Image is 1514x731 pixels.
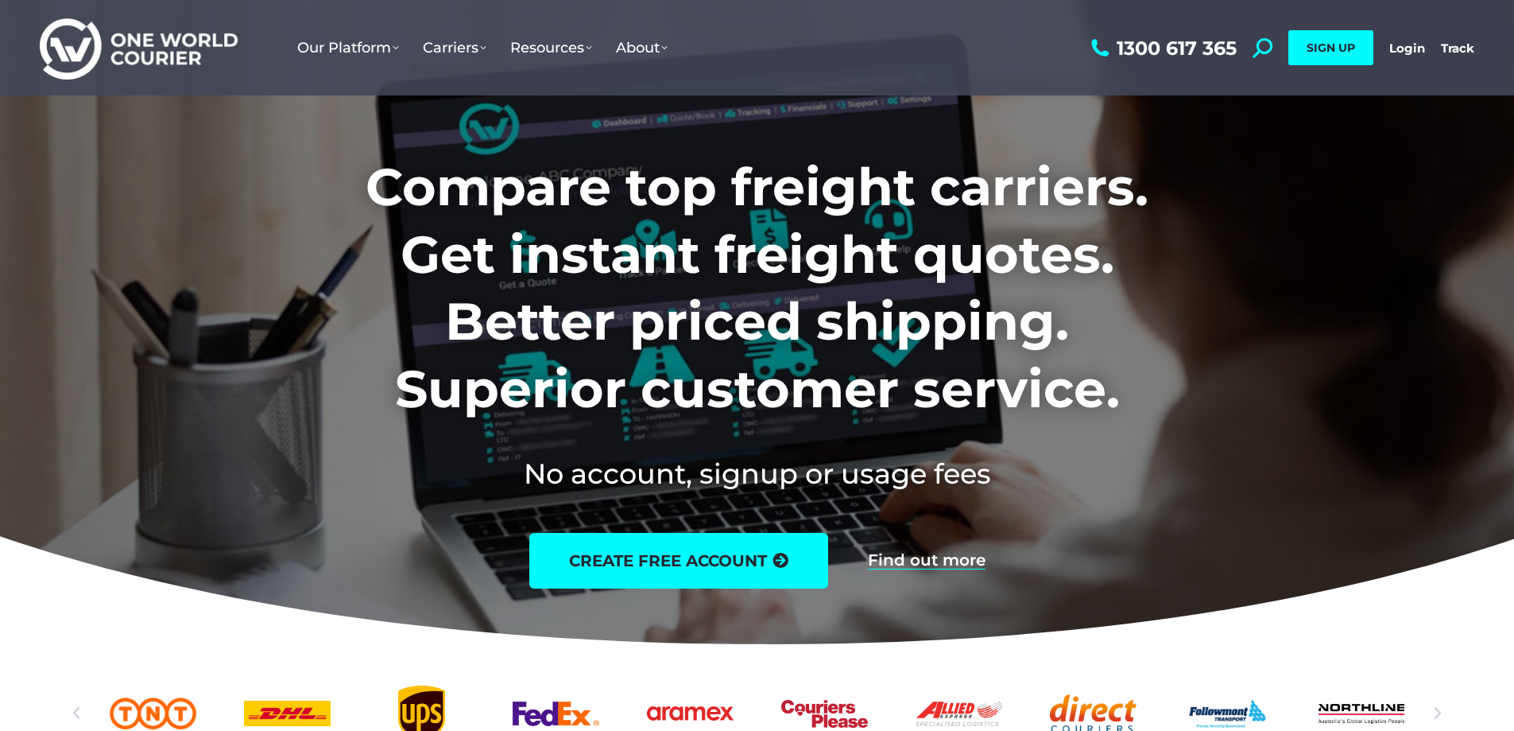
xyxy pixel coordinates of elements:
a: Carriers [411,23,498,72]
a: 1300 617 365 [1087,38,1237,58]
span: Our Platform [297,39,399,56]
span: Carriers [423,39,486,56]
a: About [604,23,680,72]
span: About [616,39,668,56]
a: Our Platform [285,23,411,72]
span: Resources [510,39,592,56]
a: Track [1441,41,1474,56]
a: Login [1389,41,1425,56]
span: SIGN UP [1307,41,1355,55]
a: Find out more [868,552,985,570]
img: One World Courier [40,16,238,80]
h2: No account, signup or usage fees [261,454,1253,493]
a: Resources [498,23,604,72]
a: SIGN UP [1288,30,1373,65]
h1: Compare top freight carriers. Get instant freight quotes. Better priced shipping. Superior custom... [261,154,1253,422]
a: create free account [529,533,828,589]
